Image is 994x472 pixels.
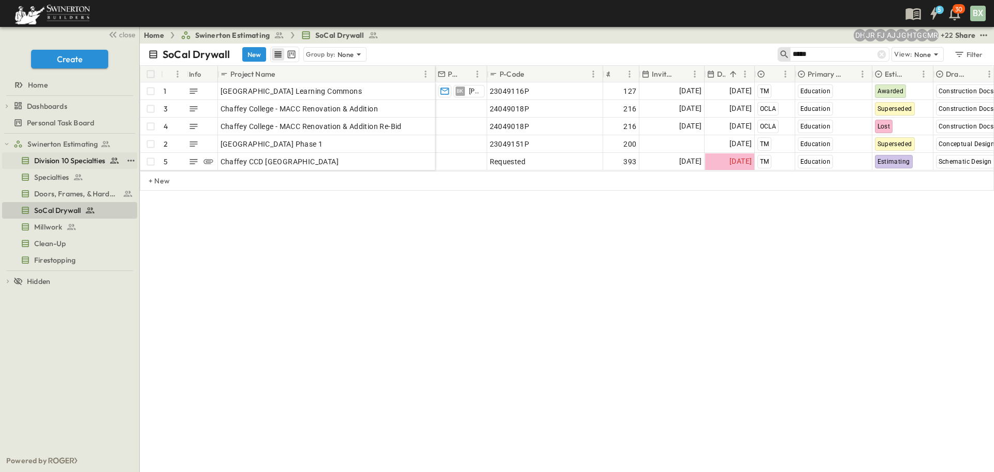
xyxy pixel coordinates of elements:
div: SoCal Drywalltest [2,202,137,219]
div: Gerrad Gerber (gerrad.gerber@swinerton.com) [916,29,928,41]
p: 30 [955,5,962,13]
span: Home [28,80,48,90]
span: 127 [623,86,636,96]
button: Menu [471,68,484,80]
a: Clean-Up [2,236,135,251]
button: Menu [856,68,869,80]
span: Hidden [27,276,50,287]
span: TM [760,88,769,95]
span: Swinerton Estimating [27,139,98,149]
span: Doors, Frames, & Hardware [34,189,119,199]
span: Estimating [878,158,910,165]
span: Millwork [34,222,62,232]
div: Info [187,66,218,82]
a: SoCal Drywall [301,30,378,40]
span: 23049116P [490,86,530,96]
button: Menu [171,68,184,80]
div: Filter [954,49,983,60]
span: Superseded [878,105,912,112]
p: 5 [164,156,168,167]
div: Swinerton Estimatingtest [2,136,137,152]
p: 4 [164,121,168,132]
span: 24049018P [490,121,530,132]
span: Requested [490,156,526,167]
span: [PERSON_NAME] [469,87,480,95]
span: [GEOGRAPHIC_DATA] Phase 1 [221,139,323,149]
span: Awarded [878,88,904,95]
p: Primary Market [808,69,843,79]
p: None [914,49,931,60]
span: Clean-Up [34,238,66,249]
button: BX [969,5,987,22]
a: Swinerton Estimating [181,30,284,40]
button: row view [272,48,284,61]
button: Menu [689,68,701,80]
div: Haaris Tahmas (haaris.tahmas@swinerton.com) [905,29,918,41]
a: Millwork [2,220,135,234]
span: [DATE] [679,85,701,97]
span: Education [800,140,831,148]
span: [DATE] [729,138,752,150]
span: OCLA [760,105,777,112]
button: Sort [727,68,739,80]
button: Menu [587,68,600,80]
div: # [161,66,187,82]
span: Superseded [878,140,912,148]
div: Info [189,60,201,89]
a: Doors, Frames, & Hardware [2,187,135,201]
button: Sort [460,68,471,80]
span: [DATE] [729,103,752,115]
span: Education [800,158,831,165]
p: SoCal Drywall [163,47,230,62]
div: Jorge Garcia (jorgarcia@swinerton.com) [895,29,908,41]
span: Swinerton Estimating [195,30,270,40]
button: Sort [768,68,779,80]
div: Clean-Uptest [2,235,137,252]
button: Sort [677,68,689,80]
span: 24049018P [490,104,530,114]
button: Create [31,50,108,68]
p: Group by: [306,49,335,60]
p: + New [149,176,155,186]
p: 1 [164,86,166,96]
div: Daryll Hayward (daryll.hayward@swinerton.com) [854,29,866,41]
span: 23049151P [490,139,530,149]
span: TM [760,140,769,148]
div: Doors, Frames, & Hardwaretest [2,185,137,202]
button: close [104,27,137,41]
button: test [977,29,990,41]
div: Joshua Russell (joshua.russell@swinerton.com) [864,29,876,41]
h6: 5 [938,6,941,14]
p: + 22 [941,30,951,40]
div: Division 10 Specialtiestest [2,152,137,169]
button: Menu [419,68,432,80]
span: [DATE] [679,155,701,167]
p: None [338,49,354,60]
nav: breadcrumbs [144,30,385,40]
button: Sort [845,68,856,80]
span: [DATE] [679,120,701,132]
span: 393 [623,156,636,167]
span: [DATE] [729,120,752,132]
p: Due Date [717,69,725,79]
span: 216 [623,104,636,114]
button: New [242,47,266,62]
p: Invite Date [652,69,675,79]
div: Firestoppingtest [2,252,137,268]
span: Education [800,105,831,112]
span: OCLA [760,123,777,130]
span: 200 [623,139,636,149]
span: Firestopping [34,255,76,265]
button: Sort [972,68,983,80]
button: Menu [623,68,636,80]
span: Education [800,123,831,130]
p: View: [894,49,912,60]
a: Dashboards [13,99,135,113]
p: 2 [164,139,168,149]
p: Project Name [230,69,275,79]
span: Construction Docs [939,123,994,130]
a: Home [144,30,164,40]
span: Chaffey College - MACC Renovation & Addition [221,104,378,114]
button: Sort [526,68,537,80]
span: 216 [623,121,636,132]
